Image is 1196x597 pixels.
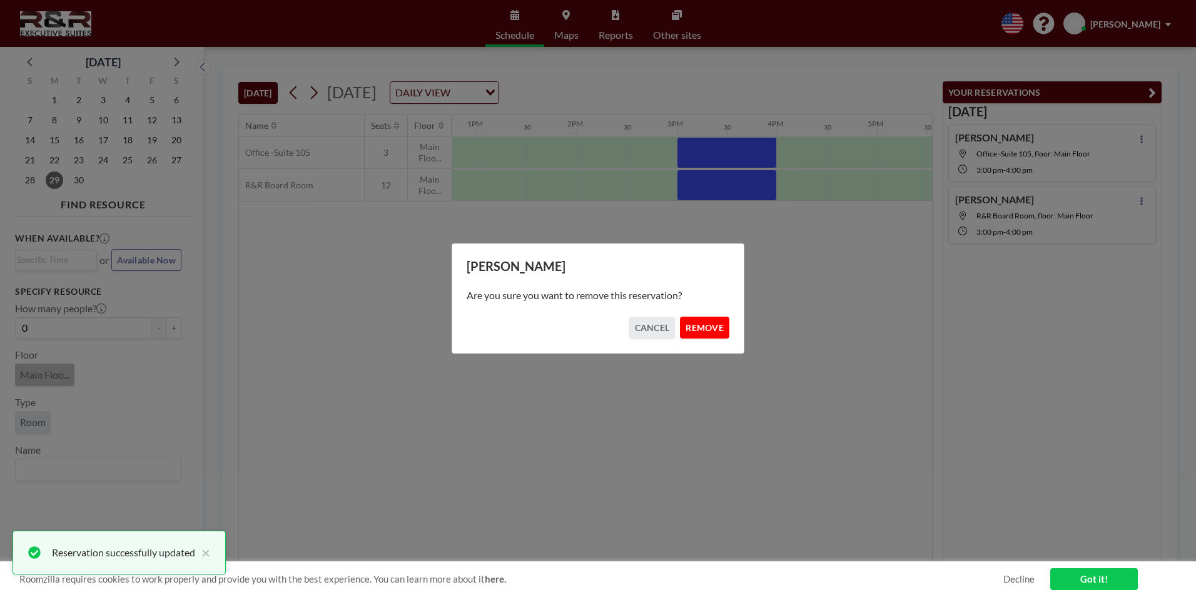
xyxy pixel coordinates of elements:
button: close [195,545,210,560]
button: CANCEL [629,317,676,339]
h3: [PERSON_NAME] [467,258,729,274]
a: Decline [1003,573,1035,585]
button: REMOVE [680,317,729,339]
p: Are you sure you want to remove this reservation? [467,289,729,302]
div: Reservation successfully updated [52,545,195,560]
span: Roomzilla requires cookies to work properly and provide you with the best experience. You can lea... [19,573,1003,585]
a: Got it! [1050,568,1138,590]
a: here. [485,573,506,584]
